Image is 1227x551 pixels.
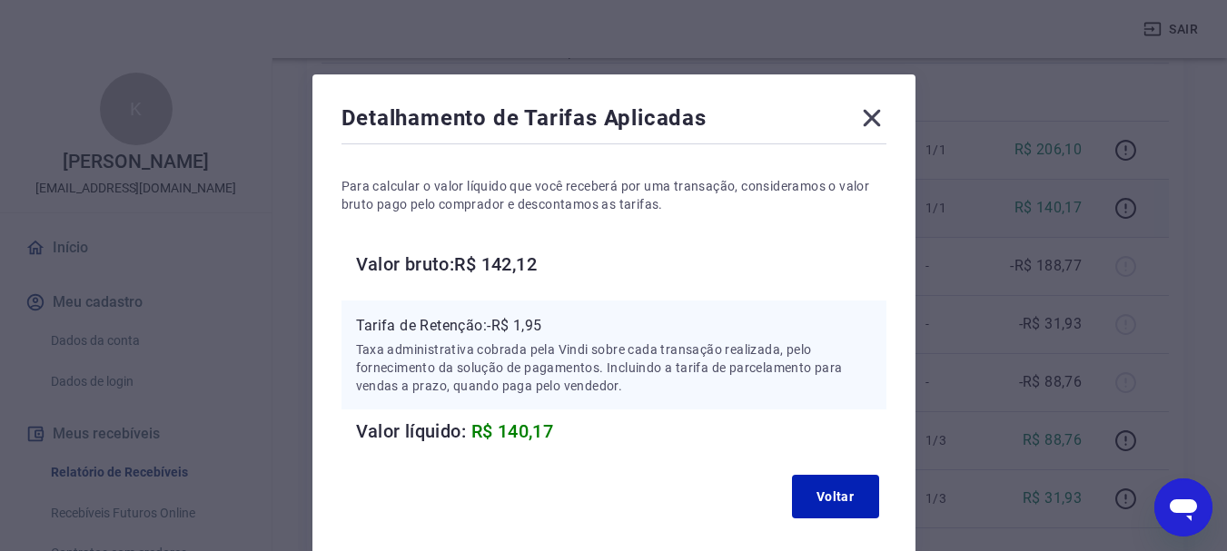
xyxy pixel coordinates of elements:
[341,103,886,140] div: Detalhamento de Tarifas Aplicadas
[471,420,554,442] span: R$ 140,17
[356,340,872,395] p: Taxa administrativa cobrada pela Vindi sobre cada transação realizada, pelo fornecimento da soluç...
[792,475,879,518] button: Voltar
[356,417,886,446] h6: Valor líquido:
[1154,478,1212,536] iframe: Botão para abrir a janela de mensagens
[356,315,872,337] p: Tarifa de Retenção: -R$ 1,95
[341,177,886,213] p: Para calcular o valor líquido que você receberá por uma transação, consideramos o valor bruto pag...
[356,250,886,279] h6: Valor bruto: R$ 142,12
